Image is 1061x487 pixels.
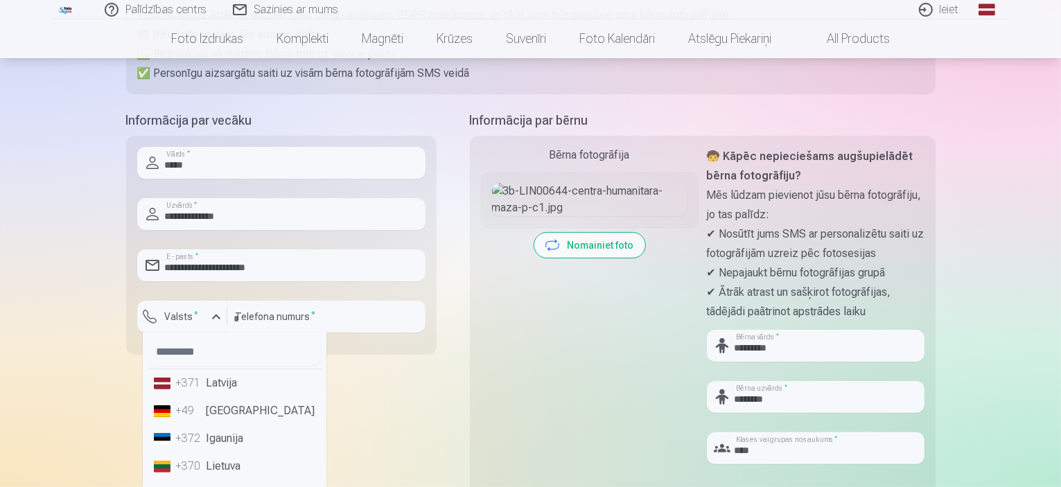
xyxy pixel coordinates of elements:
[148,425,321,452] li: Igaunija
[707,224,924,263] p: ✔ Nosūtīt jums SMS ar personalizētu saiti uz fotogrāfijām uzreiz pēc fotosesijas
[126,111,437,130] h5: Informācija par vecāku
[345,19,420,58] a: Magnēti
[672,19,788,58] a: Atslēgu piekariņi
[137,301,227,333] button: Valsts*
[707,186,924,224] p: Mēs lūdzam pievienot jūsu bērna fotogrāfiju, jo tas palīdz:
[707,150,913,182] strong: 🧒 Kāpēc nepieciešams augšupielādēt bērna fotogrāfiju?
[563,19,672,58] a: Foto kalendāri
[159,310,204,324] label: Valsts
[420,19,489,58] a: Krūzes
[58,6,73,14] img: /fa1
[707,283,924,321] p: ✔ Ātrāk atrast un sašķirot fotogrāfijas, tādējādi paātrinot apstrādes laiku
[148,369,321,397] li: Latvija
[470,111,936,130] h5: Informācija par bērnu
[155,19,260,58] a: Foto izdrukas
[788,19,906,58] a: All products
[137,64,924,83] p: ✅ Personīgu aizsargātu saiti uz visām bērna fotogrāfijām SMS veidā
[176,458,204,475] div: +370
[176,375,204,391] div: +371
[137,333,227,344] div: Lauks ir obligāts
[260,19,345,58] a: Komplekti
[489,19,563,58] a: Suvenīri
[176,402,204,419] div: +49
[148,452,321,480] li: Lietuva
[707,263,924,283] p: ✔ Nepajaukt bērnu fotogrāfijas grupā
[148,397,321,425] li: [GEOGRAPHIC_DATA]
[492,183,687,216] img: 3b-LIN00644-centra-humanitara-maza-p-c1.jpg
[176,430,204,447] div: +372
[481,147,699,163] div: Bērna fotogrāfija
[534,233,645,258] button: Nomainiet foto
